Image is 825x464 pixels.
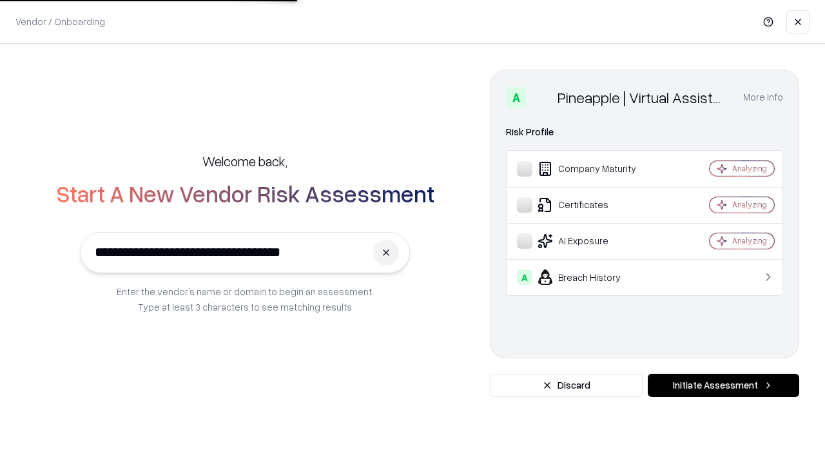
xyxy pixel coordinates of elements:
[117,284,374,314] p: Enter the vendor’s name or domain to begin an assessment. Type at least 3 characters to see match...
[517,269,532,285] div: A
[202,152,287,170] h5: Welcome back,
[506,87,527,108] div: A
[558,87,728,108] div: Pineapple | Virtual Assistant Agency
[517,161,671,177] div: Company Maturity
[15,15,105,28] p: Vendor / Onboarding
[732,163,767,174] div: Analyzing
[648,374,799,397] button: Initiate Assessment
[732,199,767,210] div: Analyzing
[517,269,671,285] div: Breach History
[506,124,783,140] div: Risk Profile
[517,233,671,249] div: AI Exposure
[490,374,643,397] button: Discard
[743,86,783,109] button: More info
[517,197,671,213] div: Certificates
[56,180,434,206] h2: Start A New Vendor Risk Assessment
[532,87,552,108] img: Pineapple | Virtual Assistant Agency
[732,235,767,246] div: Analyzing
